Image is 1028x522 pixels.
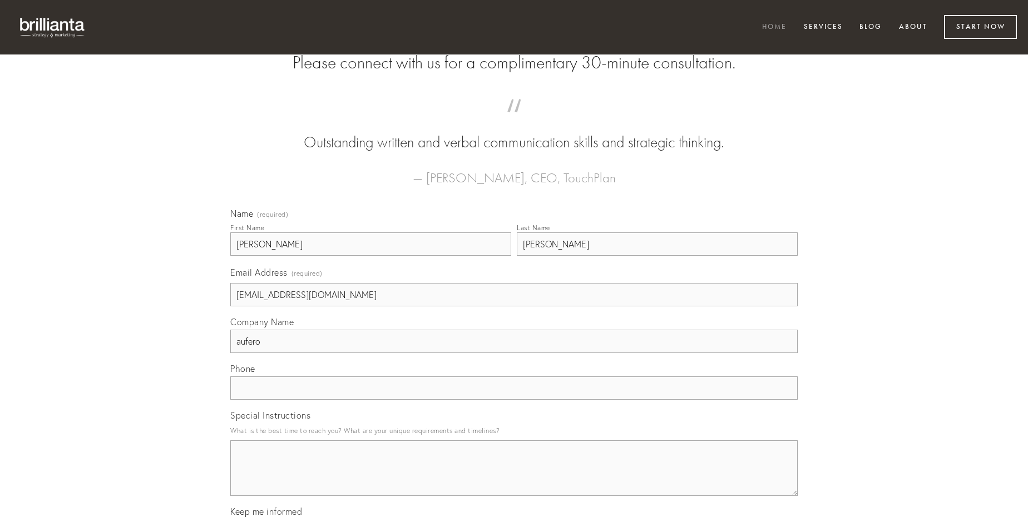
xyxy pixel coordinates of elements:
[230,316,294,327] span: Company Name
[230,410,310,421] span: Special Instructions
[797,18,850,37] a: Services
[892,18,935,37] a: About
[944,15,1017,39] a: Start Now
[248,110,780,153] blockquote: Outstanding written and verbal communication skills and strategic thinking.
[248,110,780,132] span: “
[852,18,889,37] a: Blog
[230,363,255,374] span: Phone
[257,211,288,218] span: (required)
[230,223,264,232] div: First Name
[11,11,95,43] img: brillianta - research, strategy, marketing
[755,18,794,37] a: Home
[230,267,288,278] span: Email Address
[291,266,323,281] span: (required)
[230,506,302,517] span: Keep me informed
[230,208,253,219] span: Name
[517,223,550,232] div: Last Name
[230,423,798,438] p: What is the best time to reach you? What are your unique requirements and timelines?
[230,52,798,73] h2: Please connect with us for a complimentary 30-minute consultation.
[248,153,780,189] figcaption: — [PERSON_NAME], CEO, TouchPlan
